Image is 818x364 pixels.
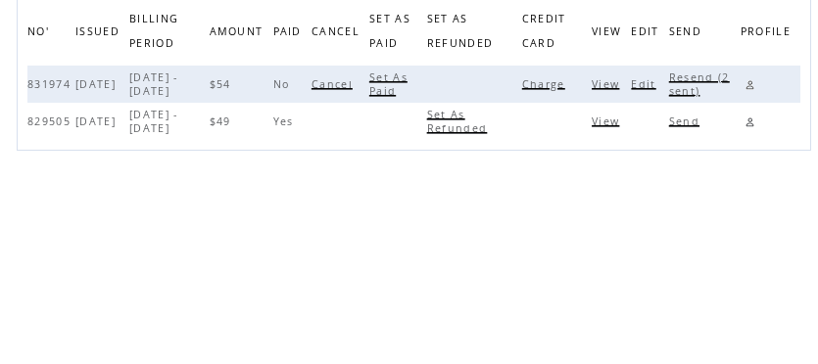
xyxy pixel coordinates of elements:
span: PROFILE [741,20,795,48]
span: 831974 [27,77,75,91]
span: $49 [210,114,236,128]
a: View [592,114,624,126]
a: PAID [273,24,307,36]
span: No [273,77,295,91]
span: Yes [273,114,299,128]
a: Set As Refunded [427,108,493,133]
span: AMOUNT [210,20,268,48]
a: AMOUNT [210,24,268,36]
span: Click to set this bill as paid [369,70,408,98]
span: VIEW [592,20,626,48]
span: Send the bill to the customer's email [669,20,706,48]
span: SET AS REFUNDED [427,7,499,60]
span: 829505 [27,114,75,128]
span: Click to edit this bill [631,77,660,91]
a: Send [669,114,704,126]
span: EDIT [631,20,663,48]
a: Edit profile [741,75,759,94]
a: Resend (2 sent) [669,70,730,96]
a: NO' [27,24,54,36]
span: Click to send this bill to cutomer's email [669,114,704,128]
span: Click to send this bill to cutomer's email, the number is indicated how many times it already sent [669,70,730,98]
span: CREDIT CARD [522,7,566,60]
span: Click to charge this bill [522,77,570,91]
span: NO' [27,20,54,48]
a: Set As Paid [369,70,408,96]
span: PAID [273,20,307,48]
span: CANCEL [312,20,364,48]
a: Charge [522,77,570,89]
span: Click to view this bill [592,77,624,91]
span: [DATE] [75,114,120,128]
span: [DATE] [75,77,120,91]
span: Click to set this bill as refunded [427,108,493,135]
span: $54 [210,77,236,91]
span: BILLING PERIOD [129,7,179,60]
span: [DATE] - [DATE] [129,108,178,135]
a: Cancel [312,77,358,89]
span: ISSUED [75,20,124,48]
a: ISSUED [75,24,124,36]
a: View [592,77,624,89]
a: Edit profile [741,113,759,131]
span: Click to cancel this bill [312,77,358,91]
span: SET AS PAID [369,7,410,60]
a: BILLING PERIOD [129,12,179,48]
span: [DATE] - [DATE] [129,70,178,98]
a: Edit [631,77,660,89]
span: Click to view this bill [592,114,624,128]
